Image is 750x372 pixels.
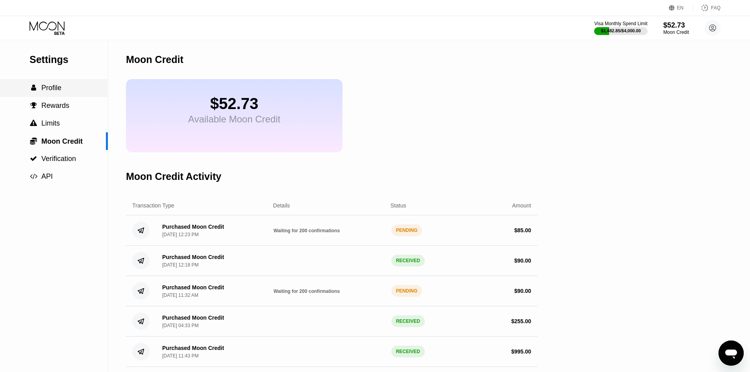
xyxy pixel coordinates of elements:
[693,4,720,12] div: FAQ
[663,21,689,30] div: $52.73
[391,346,425,357] div: RECEIVED
[162,224,224,230] div: Purchased Moon Credit
[41,84,61,92] span: Profile
[41,155,76,163] span: Verification
[41,102,69,109] span: Rewards
[514,257,531,264] div: $ 90.00
[512,202,531,209] div: Amount
[30,84,37,91] div: 
[162,315,224,321] div: Purchased Moon Credit
[514,288,531,294] div: $ 90.00
[162,345,224,351] div: Purchased Moon Credit
[162,262,198,268] div: [DATE] 12:18 PM
[669,4,693,12] div: EN
[162,232,198,237] div: [DATE] 12:23 PM
[188,95,280,113] div: $52.73
[273,202,290,209] div: Details
[677,5,684,11] div: EN
[719,341,744,366] iframe: Bouton de lancement de la fenêtre de messagerie
[162,353,198,359] div: [DATE] 11:43 PM
[30,54,108,65] div: Settings
[391,315,425,327] div: RECEIVED
[41,137,83,145] span: Moon Credit
[41,172,53,180] span: API
[514,227,531,233] div: $ 85.00
[274,289,340,294] span: Waiting for 200 confirmations
[594,21,647,35] div: Visa Monthly Spend Limit$1,482.85/$4,000.00
[41,119,60,127] span: Limits
[31,84,36,91] span: 
[391,224,422,236] div: PENDING
[126,54,183,65] div: Moon Credit
[274,228,340,233] span: Waiting for 200 confirmations
[391,202,406,209] div: Status
[188,114,280,125] div: Available Moon Credit
[30,120,37,127] span: 
[601,28,641,33] div: $1,482.85 / $4,000.00
[132,202,174,209] div: Transaction Type
[391,255,425,267] div: RECEIVED
[126,171,221,182] div: Moon Credit Activity
[162,323,198,328] div: [DATE] 04:33 PM
[162,292,198,298] div: [DATE] 11:32 AM
[391,285,422,297] div: PENDING
[30,102,37,109] span: 
[711,5,720,11] div: FAQ
[162,254,224,260] div: Purchased Moon Credit
[663,30,689,35] div: Moon Credit
[30,173,37,180] span: 
[511,318,531,324] div: $ 255.00
[162,284,224,291] div: Purchased Moon Credit
[594,21,647,26] div: Visa Monthly Spend Limit
[30,155,37,162] span: 
[663,21,689,35] div: $52.73Moon Credit
[511,348,531,355] div: $ 995.00
[30,137,37,145] span: 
